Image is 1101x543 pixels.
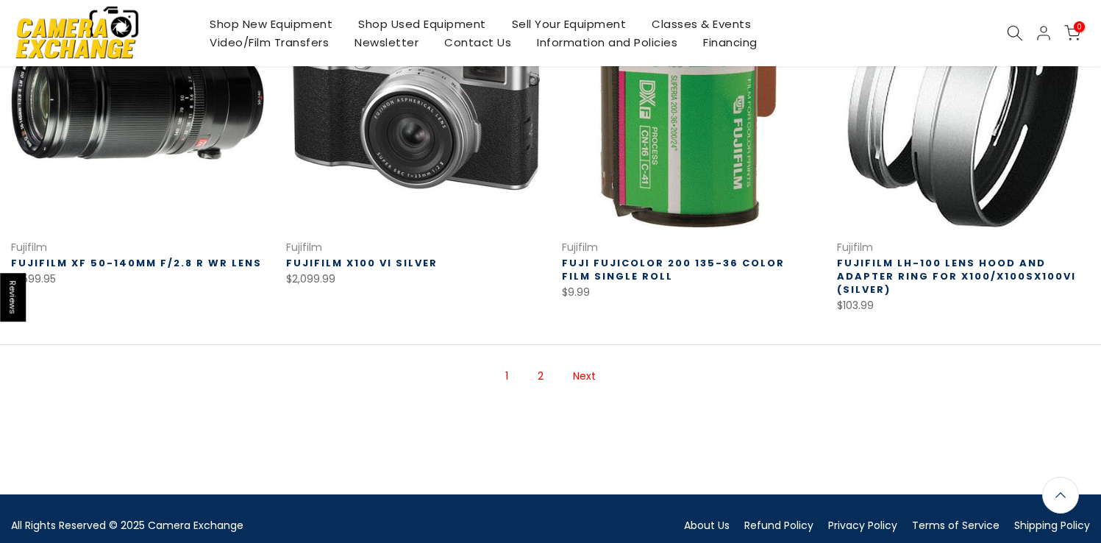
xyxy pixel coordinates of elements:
[498,363,516,389] span: Page 1
[197,33,342,52] a: Video/Film Transfers
[562,283,815,302] div: $9.99
[11,270,264,288] div: $1,599.95
[562,240,598,255] a: Fujifilm
[837,240,873,255] a: Fujifilm
[912,518,1000,533] a: Terms of Service
[346,15,499,33] a: Shop Used Equipment
[684,518,730,533] a: About Us
[1014,518,1090,533] a: Shipping Policy
[828,518,897,533] a: Privacy Policy
[11,256,262,270] a: Fujifilm XF 50-140mm f/2.8 R WR Lens
[691,33,771,52] a: Financing
[1074,21,1085,32] span: 0
[1064,25,1080,41] a: 0
[11,240,47,255] a: Fujifilm
[11,517,540,535] div: All Rights Reserved © 2025 Camera Exchange
[432,33,524,52] a: Contact Us
[286,256,438,270] a: Fujifilm X100 VI Silver
[499,15,639,33] a: Sell Your Equipment
[562,256,785,283] a: Fuji Fujicolor 200 135-36 Color Film Single Roll
[286,240,322,255] a: Fujifilm
[744,518,813,533] a: Refund Policy
[342,33,432,52] a: Newsletter
[639,15,764,33] a: Classes & Events
[837,297,1090,315] div: $103.99
[566,363,603,389] a: Next
[197,15,346,33] a: Shop New Equipment
[530,363,551,389] a: Page 2
[286,270,539,288] div: $2,099.99
[1042,477,1079,514] a: Back to the top
[837,256,1076,297] a: Fujifilm LH-100 Lens Hood and Adapter Ring for X100/X100SX100VI (Silver)
[524,33,691,52] a: Information and Policies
